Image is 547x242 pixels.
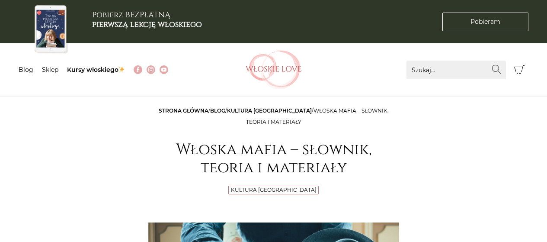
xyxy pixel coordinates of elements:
a: Strona główna [159,107,208,114]
a: Blog [210,107,225,114]
span: Pobieram [470,17,500,26]
img: Włoskielove [246,50,302,89]
a: Pobieram [442,13,528,31]
a: Sklep [42,66,58,74]
span: / / / [159,107,389,125]
h3: Pobierz BEZPŁATNĄ [92,10,202,29]
input: Szukaj... [406,61,506,79]
h1: Włoska mafia – słownik, teoria i materiały [148,141,399,177]
span: Włoska mafia – słownik, teoria i materiały [246,107,389,125]
img: ✨ [118,66,125,72]
a: Kursy włoskiego [67,66,125,74]
a: Kultura [GEOGRAPHIC_DATA] [231,187,317,193]
b: pierwszą lekcję włoskiego [92,19,202,30]
a: Blog [19,66,33,74]
button: Koszyk [510,61,529,79]
a: Kultura [GEOGRAPHIC_DATA] [227,107,312,114]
